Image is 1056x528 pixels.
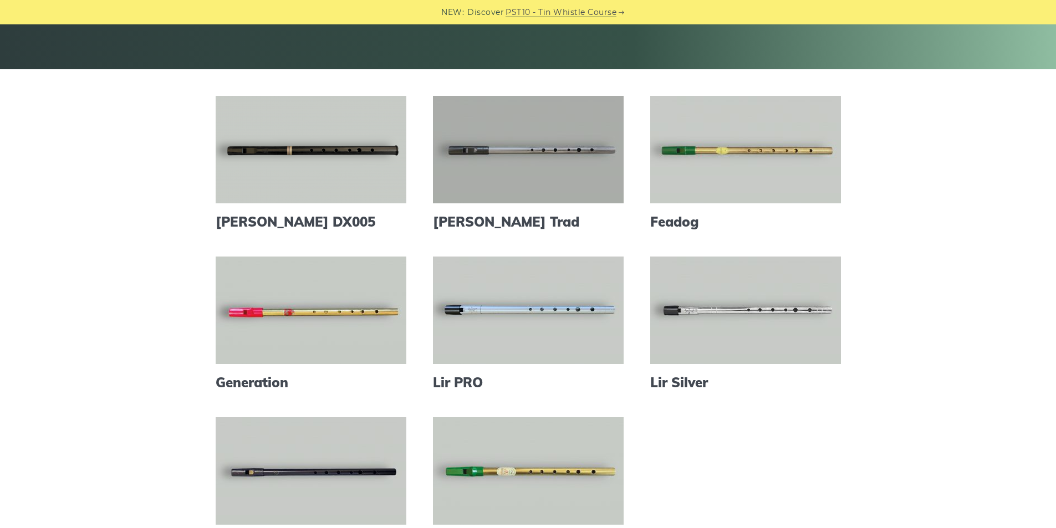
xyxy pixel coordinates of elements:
span: Discover [467,6,504,19]
a: [PERSON_NAME] DX005 [216,214,406,230]
a: Lir PRO [433,375,624,391]
span: NEW: [441,6,464,19]
a: PST10 - Tin Whistle Course [506,6,616,19]
a: Generation [216,375,406,391]
a: Feadog [650,214,841,230]
a: [PERSON_NAME] Trad [433,214,624,230]
a: Lir Silver [650,375,841,391]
